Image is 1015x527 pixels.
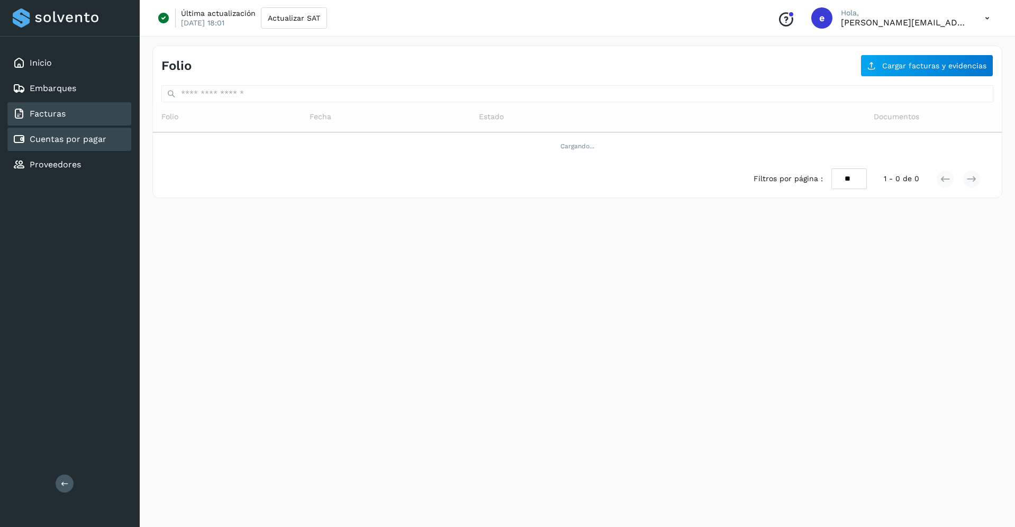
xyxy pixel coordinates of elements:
p: Hola, [841,8,968,17]
button: Actualizar SAT [261,7,327,29]
span: Estado [479,111,504,122]
div: Embarques [7,77,131,100]
td: Cargando... [153,132,1002,160]
span: Filtros por página : [754,173,823,184]
div: Cuentas por pagar [7,128,131,151]
a: Embarques [30,83,76,93]
div: Proveedores [7,153,131,176]
span: Actualizar SAT [268,14,320,22]
h4: Folio [161,58,192,74]
a: Cuentas por pagar [30,134,106,144]
p: erick@emctransportes.com [841,17,968,28]
span: Folio [161,111,178,122]
p: [DATE] 18:01 [181,18,224,28]
span: 1 - 0 de 0 [884,173,919,184]
span: Fecha [310,111,331,122]
button: Cargar facturas y evidencias [860,55,993,77]
div: Facturas [7,102,131,126]
div: Inicio [7,51,131,75]
span: Cargar facturas y evidencias [882,62,986,69]
a: Facturas [30,109,66,119]
span: Documentos [874,111,919,122]
p: Última actualización [181,8,256,18]
a: Inicio [30,58,52,68]
a: Proveedores [30,159,81,169]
